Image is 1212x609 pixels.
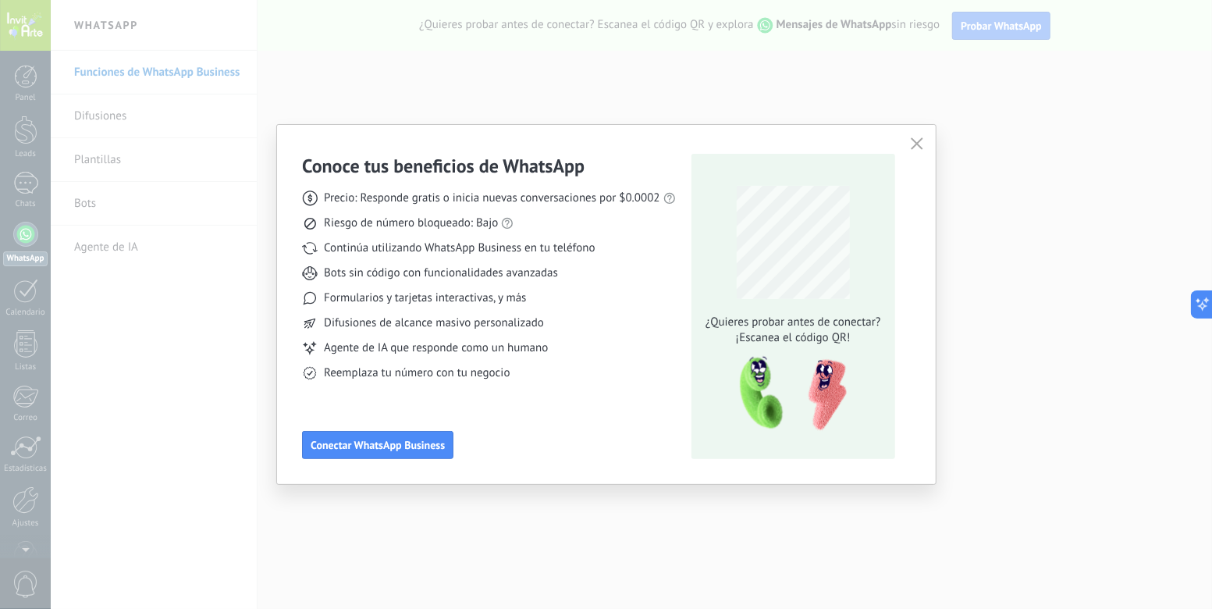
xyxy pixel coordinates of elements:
[324,340,548,356] span: Agente de IA que responde como un humano
[324,365,510,381] span: Reemplaza tu número con tu negocio
[324,240,595,256] span: Continúa utilizando WhatsApp Business en tu teléfono
[324,265,558,281] span: Bots sin código con funcionalidades avanzadas
[324,215,498,231] span: Riesgo de número bloqueado: Bajo
[302,154,585,178] h3: Conoce tus beneficios de WhatsApp
[701,330,885,346] span: ¡Escanea el código QR!
[302,431,453,459] button: Conectar WhatsApp Business
[311,440,445,451] span: Conectar WhatsApp Business
[324,315,544,331] span: Difusiones de alcance masivo personalizado
[727,352,850,436] img: qr-pic-1x.png
[324,290,526,306] span: Formularios y tarjetas interactivas, y más
[701,315,885,330] span: ¿Quieres probar antes de conectar?
[324,191,660,206] span: Precio: Responde gratis o inicia nuevas conversaciones por $0.0002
